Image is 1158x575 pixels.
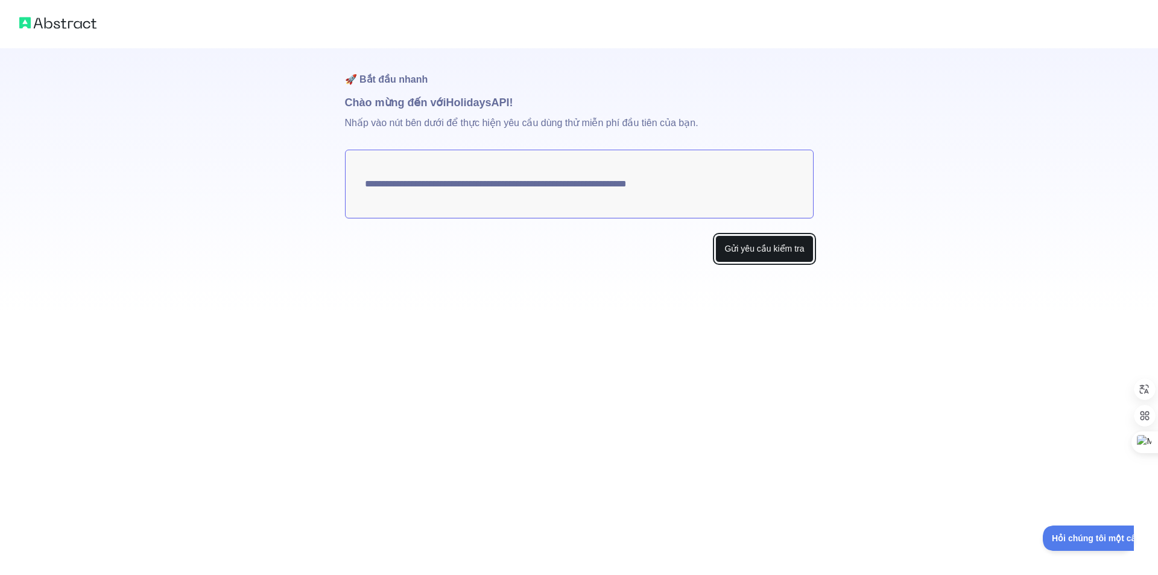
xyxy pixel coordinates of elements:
[19,14,96,31] img: Logo trừu tượng
[724,244,804,253] font: Gửi yêu cầu kiểm tra
[9,8,113,17] font: Hỏi chúng tôi một câu hỏi
[446,97,492,109] font: Holidays
[492,97,513,109] font: API!
[345,97,446,109] font: Chào mừng đến với
[345,118,698,128] font: Nhấp vào nút bên dưới để thực hiện yêu cầu dùng thử miễn phí đầu tiên của bạn.
[345,74,428,84] font: 🚀 Bắt đầu nhanh
[1043,526,1134,551] iframe: Chuyển đổi Hỗ trợ khách hàng
[715,235,813,262] button: Gửi yêu cầu kiểm tra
